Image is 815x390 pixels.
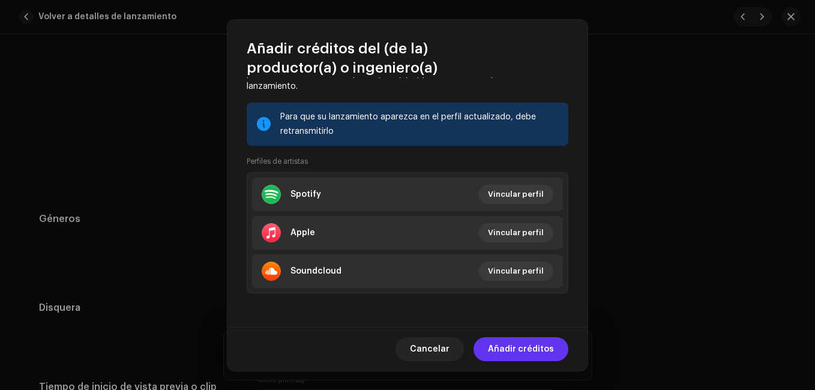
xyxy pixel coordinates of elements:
[478,223,553,242] button: Vincular perfil
[247,39,568,77] span: Añadir créditos del (de la) productor(a) o ingeniero(a)
[290,228,315,238] div: Apple
[478,185,553,204] button: Vincular perfil
[410,337,450,361] span: Cancelar
[474,337,568,361] button: Añadir créditos
[478,262,553,281] button: Vincular perfil
[488,337,554,361] span: Añadir créditos
[395,337,464,361] button: Cancelar
[247,155,308,167] small: Perfiles de artistas
[280,110,559,139] div: Para que su lanzamiento aparezca en el perfil actualizado, debe retransmitirlo
[488,259,544,283] span: Vincular perfil
[488,221,544,245] span: Vincular perfil
[290,266,341,276] div: Soundcloud
[290,190,321,199] div: Spotify
[488,182,544,206] span: Vincular perfil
